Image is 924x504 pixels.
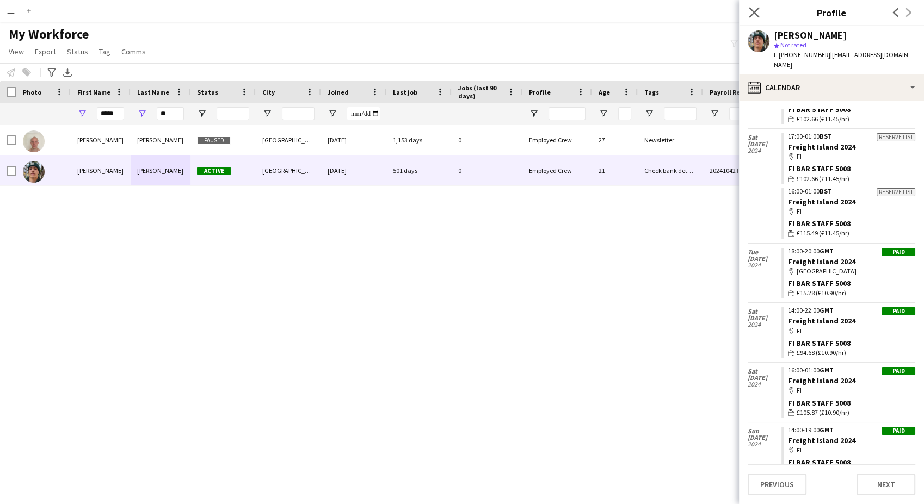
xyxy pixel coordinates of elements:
input: Tags Filter Input [664,107,697,120]
span: Sat [748,134,781,141]
div: FI Bar Staff 5008 [788,219,915,228]
div: 18:00-20:00 [788,248,915,254]
div: FI [788,207,915,216]
span: £102.66 (£11.45/hr) [797,114,849,124]
a: Freight Island 2024 [788,197,855,207]
input: City Filter Input [282,107,315,120]
div: [GEOGRAPHIC_DATA] [788,266,915,276]
button: Open Filter Menu [197,109,207,119]
button: Open Filter Menu [77,109,87,119]
div: [GEOGRAPHIC_DATA] [256,125,321,155]
span: [DATE] [748,315,781,321]
div: Paid [882,427,915,435]
span: £105.87 (£10.90/hr) [797,408,849,418]
span: Active [197,167,231,175]
span: £94.68 (£10.90/hr) [797,348,846,358]
span: 2024 [748,262,781,269]
a: Freight Island 2024 [788,316,855,326]
div: FI [788,152,915,161]
a: Export [30,45,60,59]
button: Open Filter Menu [137,109,147,119]
button: Open Filter Menu [529,109,539,119]
span: [DATE] [748,141,781,147]
button: Open Filter Menu [644,109,654,119]
span: Status [67,47,88,57]
span: My Workforce [9,26,89,42]
span: Jobs (last 90 days) [458,84,503,100]
div: Newsletter [638,125,703,155]
img: Daniel Davies [23,130,45,152]
div: [PERSON_NAME] [131,155,190,185]
span: Tags [644,88,659,96]
input: Joined Filter Input [347,107,380,120]
span: Joined [328,88,349,96]
span: £102.66 (£11.45/hr) [797,174,849,184]
div: Check bank details, RTW check approved [638,155,703,185]
div: Paid [882,367,915,375]
div: FI [788,385,915,395]
div: [PERSON_NAME] [131,125,190,155]
div: 16:00-01:00 [788,367,915,374]
span: Age [599,88,610,96]
div: [PERSON_NAME] [71,125,131,155]
button: Open Filter Menu [328,109,337,119]
a: Tag [95,45,115,59]
div: FI Bar Staff 5008 [788,457,915,467]
span: GMT [820,426,834,434]
a: View [4,45,28,59]
a: Status [63,45,93,59]
span: Sat [748,308,781,315]
span: BST [820,132,832,140]
app-action-btn: Advanced filters [45,66,58,79]
div: FI [788,326,915,336]
div: 21 [592,155,638,185]
img: Daniel Esposito [23,161,45,183]
span: 2024 [748,147,781,154]
span: £115.49 (£11.45/hr) [797,228,849,238]
div: [DATE] [321,155,386,185]
div: 27 [592,125,638,155]
span: 20241042 FI [710,166,742,175]
div: [GEOGRAPHIC_DATA] [256,155,321,185]
span: | [EMAIL_ADDRESS][DOMAIN_NAME] [774,51,911,69]
div: 16:00-01:00 [788,188,915,195]
span: 2024 [748,321,781,328]
input: First Name Filter Input [97,107,124,120]
span: Status [197,88,218,96]
div: 0 [452,125,522,155]
div: FI Bar Staff 5008 [788,398,915,408]
span: Last job [393,88,417,96]
span: View [9,47,24,57]
input: Payroll Ref Filter Input [729,107,805,120]
span: 2024 [748,381,781,388]
button: Open Filter Menu [710,109,719,119]
span: First Name [77,88,110,96]
span: GMT [820,366,834,374]
div: 501 days [386,155,452,185]
span: [DATE] [748,434,781,441]
a: Freight Island 2024 [788,257,855,266]
h3: Profile [739,5,924,20]
div: Employed Crew [522,125,592,155]
a: Freight Island 2024 [788,376,855,385]
span: GMT [820,247,834,255]
span: City [262,88,275,96]
button: Open Filter Menu [599,109,608,119]
div: 14:00-19:00 [788,427,915,433]
span: Photo [23,88,41,96]
div: 1,153 days [386,125,452,155]
span: Last Name [137,88,169,96]
span: Comms [121,47,146,57]
span: t. [PHONE_NUMBER] [774,51,830,59]
div: Reserve list [877,133,915,141]
div: FI Bar Staff 5008 [788,338,915,348]
button: Open Filter Menu [262,109,272,119]
span: Sat [748,368,781,375]
input: Status Filter Input [217,107,249,120]
button: Previous [748,474,806,495]
div: Paid [882,307,915,315]
span: GMT [820,306,834,314]
span: 2024 [748,441,781,447]
div: Employed Crew [522,155,592,185]
span: Payroll Ref [710,88,743,96]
